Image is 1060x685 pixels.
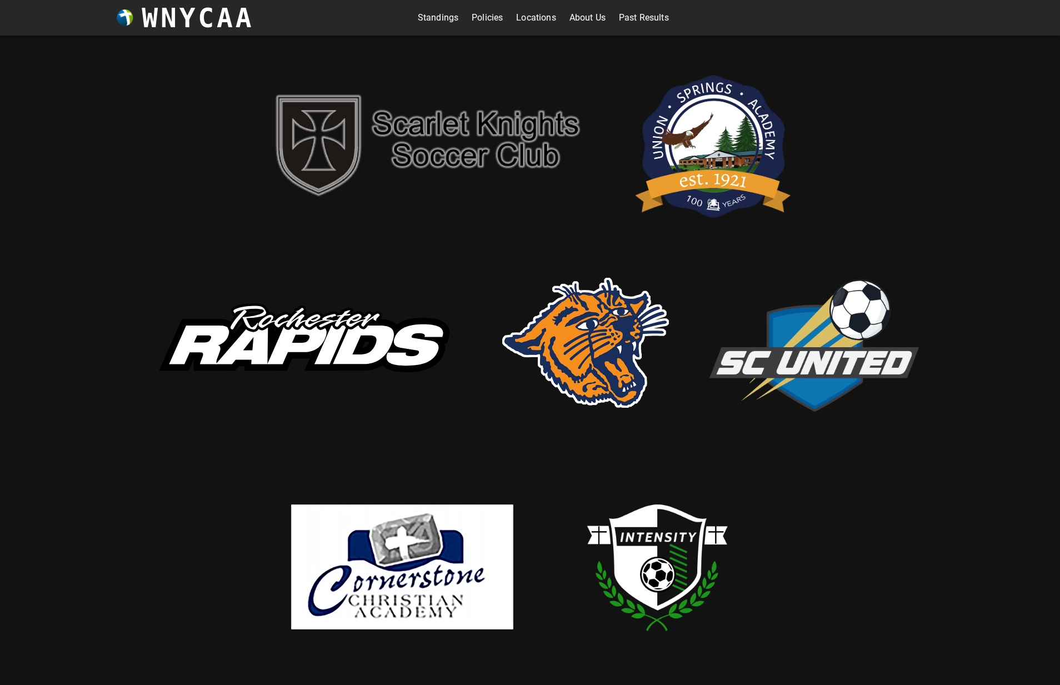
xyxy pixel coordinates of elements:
a: Past Results [619,9,669,27]
a: About Us [569,9,606,27]
img: cornerstone.png [291,504,513,629]
img: intensity.png [547,456,769,678]
a: Standings [418,9,458,27]
a: Policies [472,9,503,27]
img: scUnited.png [702,267,924,419]
a: Locations [516,9,556,27]
img: rsd.png [502,278,669,408]
img: rapids.svg [136,282,469,405]
img: usa.png [630,58,797,230]
h3: WNYCAA [142,2,254,33]
img: sk.png [263,84,597,204]
img: wnycaaBall.png [117,9,133,26]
